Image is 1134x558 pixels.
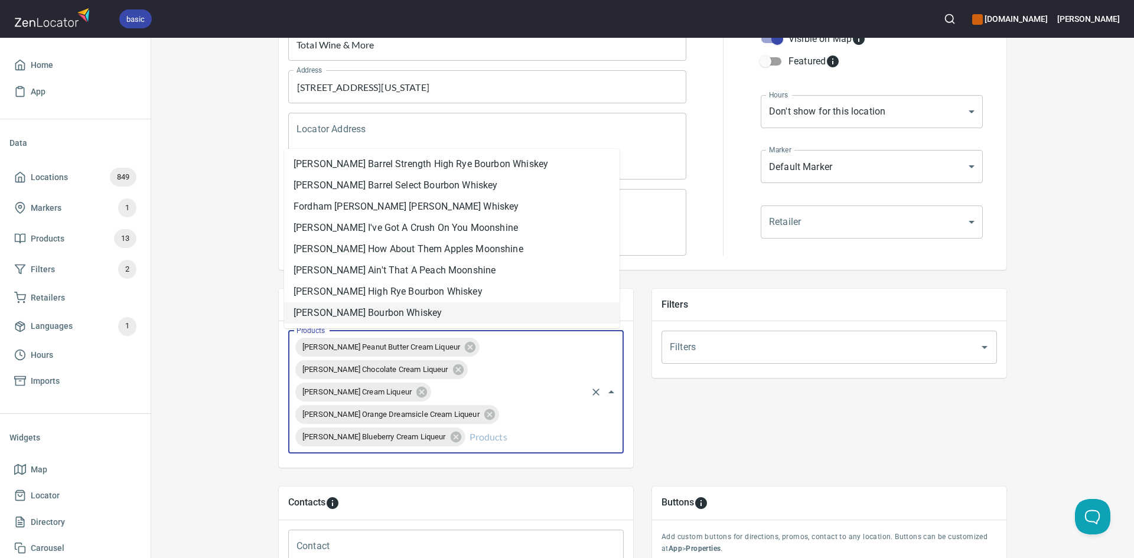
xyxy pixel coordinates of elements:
span: [PERSON_NAME] Blueberry Cream Liqueur [295,431,453,442]
span: Locator [31,488,60,503]
a: Languages1 [9,311,141,342]
div: Don't show for this location [761,95,983,128]
div: Visible on Map [788,32,866,46]
button: [PERSON_NAME] [1057,6,1120,32]
h5: Contacts [288,496,325,510]
span: Hours [31,348,53,363]
button: Close [603,384,620,400]
iframe: Help Scout Beacon - Open [1075,499,1110,534]
a: Directory [9,509,141,536]
a: App [9,79,141,105]
li: [PERSON_NAME] How About Them Apples Moonshine [284,239,620,260]
span: Retailers [31,291,65,305]
svg: Featured locations are moved to the top of the search results list. [826,54,840,68]
a: Locator [9,482,141,509]
a: Hours [9,342,141,368]
svg: To add custom contact information for locations, please go to Apps > Properties > Contacts. [325,496,340,510]
a: Retailers [9,285,141,311]
span: Directory [31,515,65,530]
button: color-CE600E [972,14,983,25]
a: Imports [9,368,141,394]
div: Featured [788,54,840,68]
span: [PERSON_NAME] Orange Dreamsicle Cream Liqueur [295,409,487,420]
svg: To add custom buttons for locations, please go to Apps > Properties > Buttons. [694,496,708,510]
input: Filters [667,336,959,358]
b: Properties [686,544,721,553]
span: [PERSON_NAME] Cream Liqueur [295,386,419,397]
h5: Filters [661,298,997,311]
input: Products [467,426,585,448]
a: Home [9,52,141,79]
span: Locations [31,170,68,185]
div: [PERSON_NAME] Chocolate Cream Liqueur [295,360,468,379]
b: App [669,544,682,553]
div: [PERSON_NAME] Cream Liqueur [295,383,431,402]
img: zenlocator [14,5,93,30]
div: Default Marker [761,150,983,183]
div: [PERSON_NAME] Blueberry Cream Liqueur [295,428,465,446]
li: Widgets [9,423,141,452]
li: [PERSON_NAME] I've Got A Crush On You Moonshine [284,217,620,239]
a: Products13 [9,223,141,254]
button: Clear [588,384,604,400]
span: 13 [114,232,136,246]
span: Products [31,231,64,246]
h6: [DOMAIN_NAME] [972,12,1047,25]
span: [PERSON_NAME] Peanut Butter Cream Liqueur [295,341,467,353]
li: [PERSON_NAME] Barrel Select Bourbon Whiskey [284,175,620,196]
a: Locations849 [9,162,141,192]
li: [PERSON_NAME] Ain't That A Peach Moonshine [284,260,620,281]
span: Map [31,462,47,477]
li: [PERSON_NAME] High Rye Bourbon Whiskey [284,281,620,302]
h5: Buttons [661,496,694,510]
span: 2 [118,263,136,276]
span: Languages [31,319,73,334]
p: Add custom buttons for directions, promos, contact to any location. Buttons can be customized at > . [661,531,997,555]
span: 1 [118,319,136,333]
div: ​ [761,205,983,239]
span: 1 [118,201,136,215]
span: Home [31,58,53,73]
span: [PERSON_NAME] Chocolate Cream Liqueur [295,364,455,375]
div: [PERSON_NAME] Peanut Butter Cream Liqueur [295,338,480,357]
div: basic [119,9,152,28]
li: [PERSON_NAME] Bourbon Whiskey [284,302,620,324]
a: Markers1 [9,192,141,223]
li: Data [9,129,141,157]
span: Imports [31,374,60,389]
span: Markers [31,201,61,216]
svg: Whether the location is visible on the map. [852,32,866,46]
a: Filters2 [9,254,141,285]
span: 849 [110,171,136,184]
span: Carousel [31,541,64,556]
div: [PERSON_NAME] Orange Dreamsicle Cream Liqueur [295,405,499,424]
span: App [31,84,45,99]
li: Fordham [PERSON_NAME] [PERSON_NAME] Whiskey [284,196,620,217]
h6: [PERSON_NAME] [1057,12,1120,25]
a: Map [9,456,141,483]
span: basic [119,13,152,25]
li: [PERSON_NAME] Barrel Strength High Rye Bourbon Whiskey [284,154,620,175]
button: Open [976,339,993,355]
span: Filters [31,262,55,277]
button: Search [937,6,963,32]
